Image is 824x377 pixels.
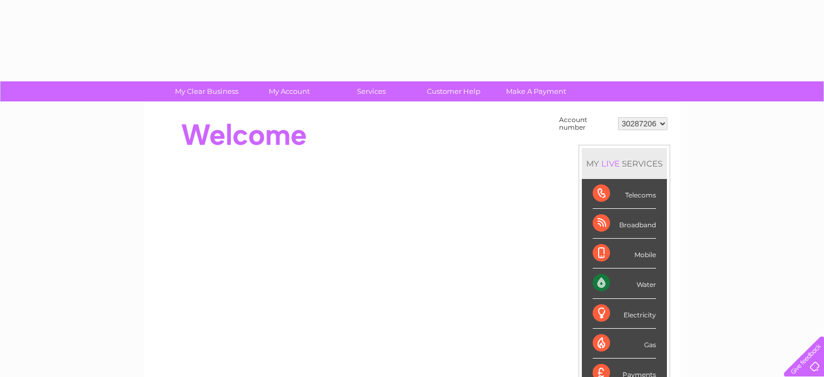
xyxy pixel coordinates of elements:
a: Make A Payment [491,81,581,101]
a: My Clear Business [162,81,251,101]
a: Customer Help [409,81,498,101]
div: Electricity [593,299,656,329]
div: MY SERVICES [582,148,667,179]
div: Gas [593,329,656,359]
div: LIVE [599,158,622,169]
div: Water [593,269,656,298]
td: Account number [556,113,615,134]
div: Mobile [593,239,656,269]
div: Telecoms [593,179,656,209]
a: Services [327,81,416,101]
a: My Account [244,81,334,101]
div: Broadband [593,209,656,239]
